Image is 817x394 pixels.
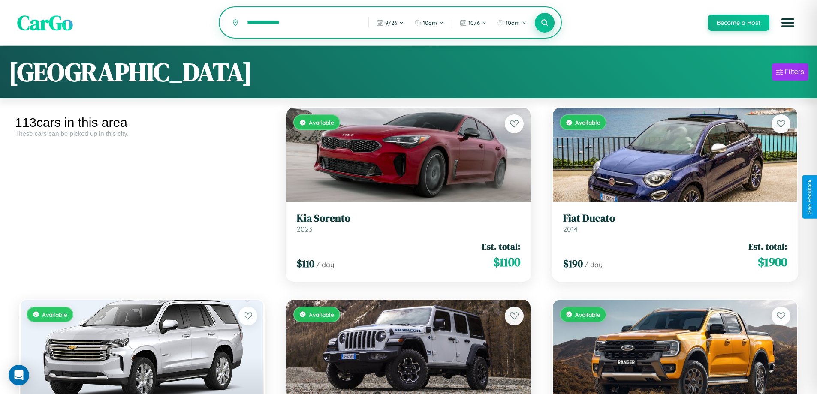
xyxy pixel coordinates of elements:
span: 10am [506,19,520,26]
span: $ 110 [297,256,314,271]
button: 10am [493,16,531,30]
div: Give Feedback [807,180,813,214]
div: These cars can be picked up in this city. [15,130,269,137]
button: 9/26 [372,16,408,30]
h3: Kia Sorento [297,212,521,225]
span: Available [575,119,600,126]
a: Fiat Ducato2014 [563,212,787,233]
a: Kia Sorento2023 [297,212,521,233]
span: Available [309,311,334,318]
div: 113 cars in this area [15,115,269,130]
span: $ 1100 [493,253,520,271]
span: 10am [423,19,437,26]
span: CarGo [17,9,73,37]
button: 10/6 [455,16,491,30]
span: Available [309,119,334,126]
span: Est. total: [748,240,787,253]
button: Open menu [776,11,800,35]
span: Available [575,311,600,318]
span: $ 190 [563,256,583,271]
button: Filters [772,63,808,81]
span: $ 1900 [758,253,787,271]
span: 2023 [297,225,312,233]
button: 10am [410,16,448,30]
div: Filters [784,68,804,76]
span: Est. total: [482,240,520,253]
span: 2014 [563,225,578,233]
button: Become a Host [708,15,769,31]
div: Open Intercom Messenger [9,365,29,385]
span: / day [585,260,603,269]
span: 9 / 26 [385,19,397,26]
h3: Fiat Ducato [563,212,787,225]
span: / day [316,260,334,269]
span: 10 / 6 [468,19,480,26]
h1: [GEOGRAPHIC_DATA] [9,54,252,90]
span: Available [42,311,67,318]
